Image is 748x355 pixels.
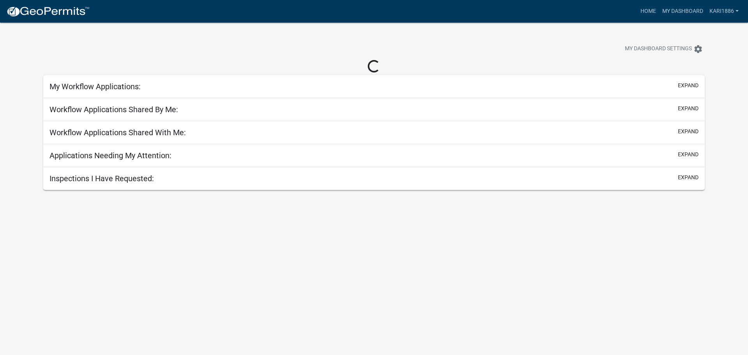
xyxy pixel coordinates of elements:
span: My Dashboard Settings [625,44,692,54]
h5: Workflow Applications Shared By Me: [49,105,178,114]
h5: Workflow Applications Shared With Me: [49,128,186,137]
a: My Dashboard [659,4,706,19]
i: settings [693,44,703,54]
a: Kari1886 [706,4,742,19]
button: expand [678,104,699,113]
button: expand [678,81,699,90]
button: expand [678,173,699,182]
button: expand [678,150,699,159]
a: Home [637,4,659,19]
h5: Inspections I Have Requested: [49,174,154,183]
button: expand [678,127,699,136]
button: My Dashboard Settingssettings [619,41,709,57]
h5: Applications Needing My Attention: [49,151,171,160]
h5: My Workflow Applications: [49,82,141,91]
